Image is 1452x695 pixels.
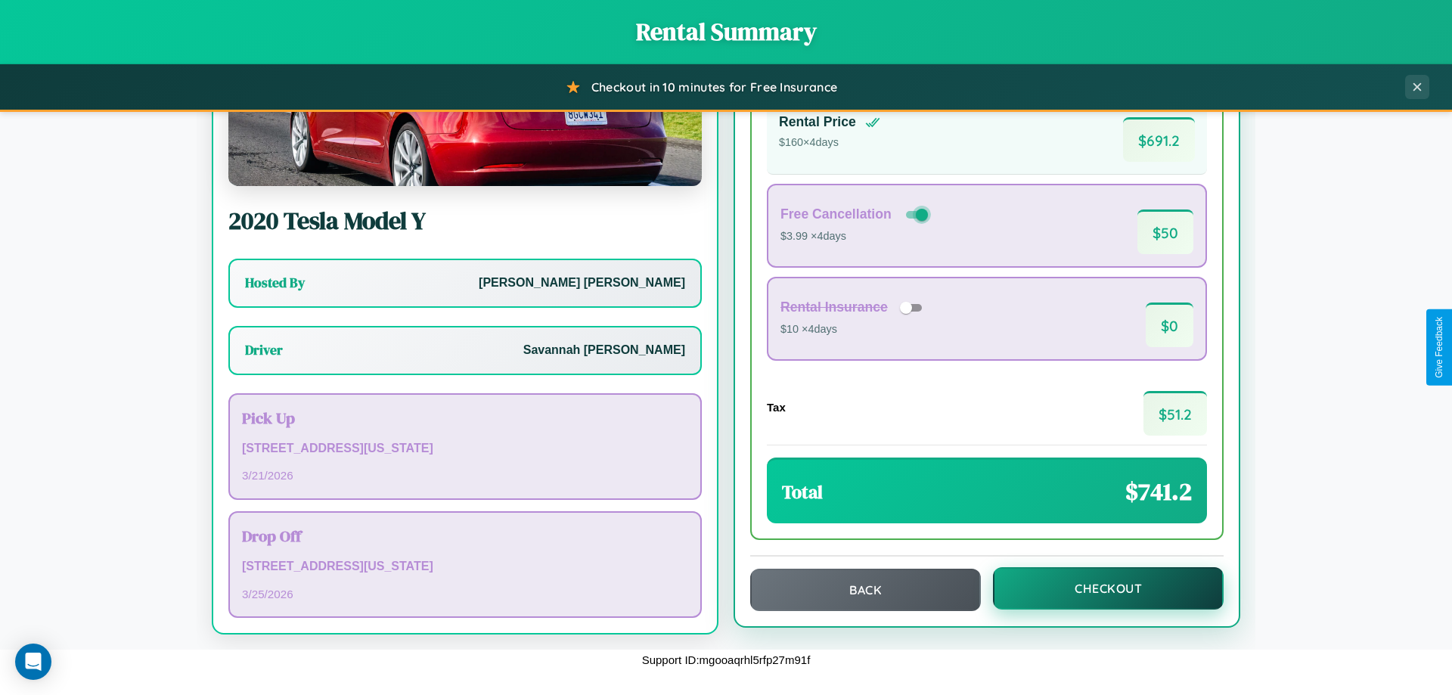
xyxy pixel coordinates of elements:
h3: Pick Up [242,407,688,429]
h2: 2020 Tesla Model Y [228,204,702,237]
span: $ 51.2 [1143,391,1207,436]
button: Checkout [993,567,1224,610]
h1: Rental Summary [15,15,1437,48]
p: [STREET_ADDRESS][US_STATE] [242,556,688,578]
span: $ 691.2 [1123,117,1195,162]
button: Back [750,569,981,611]
p: [STREET_ADDRESS][US_STATE] [242,438,688,460]
h4: Tax [767,401,786,414]
p: 3 / 25 / 2026 [242,584,688,604]
p: [PERSON_NAME] [PERSON_NAME] [479,272,685,294]
h3: Driver [245,341,283,359]
div: Open Intercom Messenger [15,644,51,680]
p: 3 / 21 / 2026 [242,465,688,486]
span: Checkout in 10 minutes for Free Insurance [591,79,837,95]
span: $ 0 [1146,303,1193,347]
span: $ 741.2 [1125,475,1192,508]
h3: Total [782,479,823,504]
p: Support ID: mgooaqrhl5rfp27m91f [642,650,811,670]
h4: Rental Insurance [780,299,888,315]
h4: Rental Price [779,114,856,130]
p: $3.99 × 4 days [780,227,931,247]
div: Give Feedback [1434,317,1444,378]
h3: Drop Off [242,525,688,547]
h3: Hosted By [245,274,305,292]
p: $10 × 4 days [780,320,927,340]
h4: Free Cancellation [780,206,892,222]
p: $ 160 × 4 days [779,133,880,153]
p: Savannah [PERSON_NAME] [523,340,685,361]
span: $ 50 [1137,209,1193,254]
